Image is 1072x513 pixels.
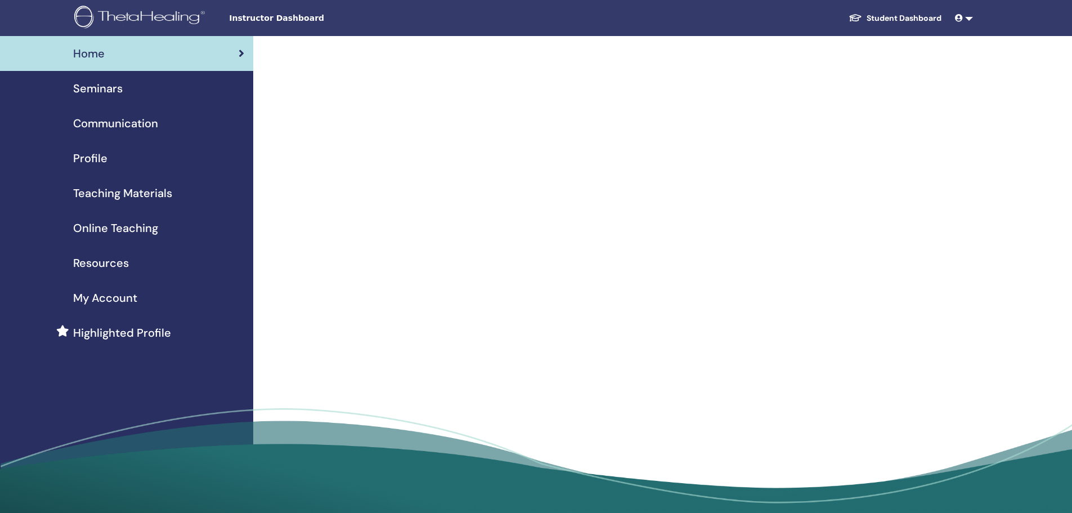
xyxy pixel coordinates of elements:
[73,115,158,132] span: Communication
[73,185,172,202] span: Teaching Materials
[73,220,158,237] span: Online Teaching
[73,324,171,341] span: Highlighted Profile
[840,8,950,29] a: Student Dashboard
[73,150,107,167] span: Profile
[73,45,105,62] span: Home
[73,80,123,97] span: Seminars
[73,289,137,306] span: My Account
[74,6,209,31] img: logo.png
[73,255,129,271] span: Resources
[229,12,398,24] span: Instructor Dashboard
[849,13,862,23] img: graduation-cap-white.svg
